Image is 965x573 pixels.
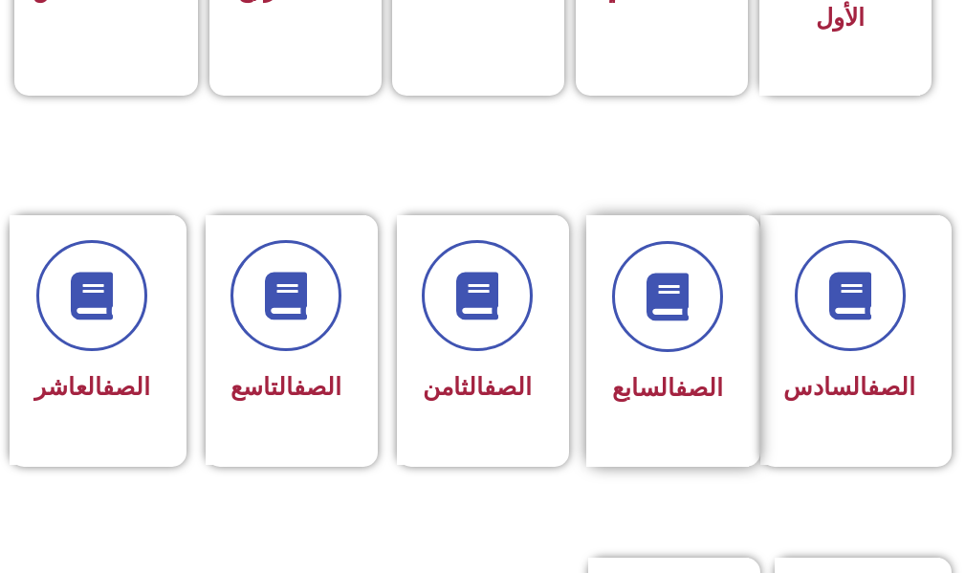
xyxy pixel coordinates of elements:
[294,373,341,401] a: الصف
[612,374,723,402] span: السابع
[102,373,150,401] a: الصف
[675,374,723,402] a: الصف
[423,373,532,401] span: الثامن
[783,373,915,401] span: السادس
[867,373,915,401] a: الصف
[34,373,150,401] span: العاشر
[484,373,532,401] a: الصف
[230,373,341,401] span: التاسع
